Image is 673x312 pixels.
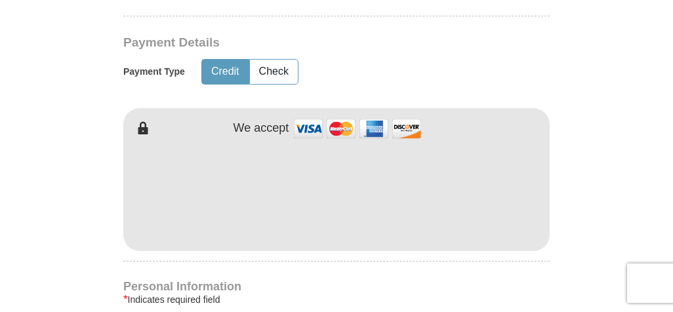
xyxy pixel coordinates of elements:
[123,292,550,307] div: Indicates required field
[202,60,249,84] button: Credit
[250,60,298,84] button: Check
[292,115,423,143] img: credit cards accepted
[123,35,458,50] h3: Payment Details
[123,66,185,77] h5: Payment Type
[123,281,550,292] h4: Personal Information
[234,121,289,136] h4: We accept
